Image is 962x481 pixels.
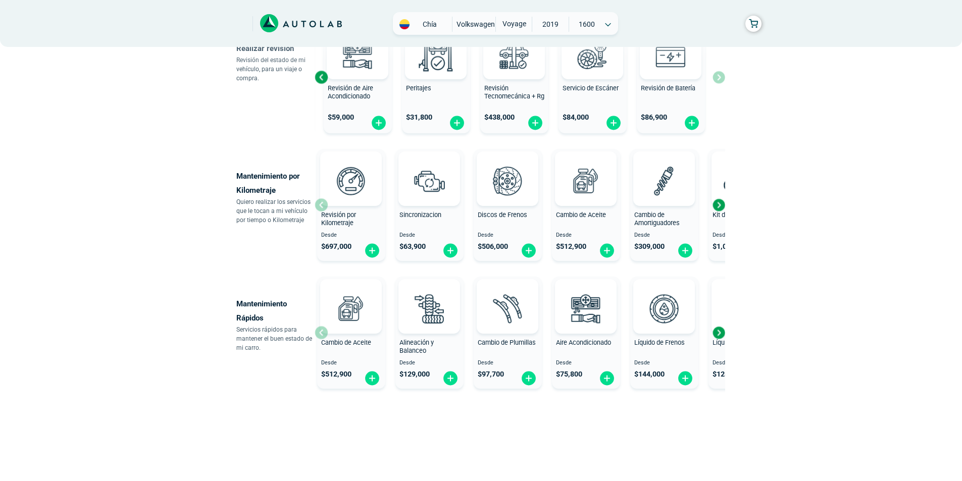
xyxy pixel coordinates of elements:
[236,56,315,83] p: Revisión del estado de mi vehículo, para un viaje o compra.
[321,339,371,346] span: Cambio de Aceite
[634,232,694,239] span: Desde
[713,370,743,379] span: $ 128,000
[399,360,460,366] span: Desde
[571,281,601,311] img: AD0BCuuxAAAAAElFTkSuQmCC
[317,277,385,389] button: Cambio de Aceite Desde $512,900
[399,370,430,379] span: $ 129,000
[321,370,351,379] span: $ 512,900
[478,232,538,239] span: Desde
[442,370,459,386] img: fi_plus-circle2.svg
[634,339,685,346] span: Líquido de Frenos
[336,281,366,311] img: AD0BCuuxAAAAAElFTkSuQmCC
[559,21,627,133] button: Servicio de Escáner $84,000
[321,242,351,251] span: $ 697,000
[713,242,749,251] span: $ 1,060,000
[521,243,537,258] img: fi_plus-circle2.svg
[556,339,611,346] span: Aire Acondicionado
[641,113,667,122] span: $ 86,900
[571,153,601,184] img: AD0BCuuxAAAAAElFTkSuQmCC
[599,243,615,258] img: fi_plus-circle2.svg
[713,211,763,219] span: Kit de Repartición
[642,158,686,203] img: amortiguadores-v3.svg
[236,197,315,225] p: Quiero realizar los servicios que le tocan a mi vehículo por tiempo o Kilometraje
[492,153,523,184] img: AD0BCuuxAAAAAElFTkSuQmCC
[321,211,356,227] span: Revisión por Kilometraje
[407,158,451,203] img: sincronizacion-v3.svg
[321,232,381,239] span: Desde
[478,242,508,251] span: $ 506,000
[236,169,315,197] p: Mantenimiento por Kilometraje
[402,21,470,133] button: Peritajes $31,800
[478,370,504,379] span: $ 97,700
[724,171,762,191] img: correa_de_reparticion-v3.svg
[713,232,773,239] span: Desde
[484,84,544,100] span: Revisión Tecnomecánica + Rg
[563,84,619,92] span: Servicio de Escáner
[599,370,615,386] img: fi_plus-circle2.svg
[314,70,329,85] div: Previous slide
[399,339,434,355] span: Alineación y Balanceo
[556,370,582,379] span: $ 75,800
[605,115,622,131] img: fi_plus-circle2.svg
[371,115,387,131] img: fi_plus-circle2.svg
[406,84,431,92] span: Peritajes
[406,113,432,122] span: $ 31,800
[563,113,589,122] span: $ 84,000
[708,277,777,389] button: Líquido Refrigerante Desde $128,000
[711,197,726,212] div: Next slide
[649,281,679,311] img: AD0BCuuxAAAAAElFTkSuQmCC
[641,84,695,92] span: Revisión de Batería
[474,149,542,261] button: Discos de Frenos Desde $506,000
[677,370,693,386] img: fi_plus-circle2.svg
[570,32,615,76] img: escaner-v3.svg
[449,115,465,131] img: fi_plus-circle2.svg
[552,149,620,261] button: Cambio de Aceite Desde $512,900
[485,158,530,203] img: frenos2-v3.svg
[556,211,606,219] span: Cambio de Aceite
[642,286,686,331] img: liquido_frenos-v3.svg
[329,286,373,331] img: cambio_de_aceite-v3.svg
[532,17,568,32] span: 2019
[399,242,426,251] span: $ 63,900
[569,17,605,32] span: 1600
[648,32,693,76] img: cambio_bateria-v3.svg
[634,242,665,251] span: $ 309,000
[236,297,315,325] p: Mantenimiento Rápidos
[236,41,315,56] p: Realizar revisión
[399,19,410,29] img: Flag of COLOMBIA
[634,211,680,227] span: Cambio de Amortiguadores
[634,360,694,366] span: Desde
[364,370,380,386] img: fi_plus-circle2.svg
[480,21,548,133] button: Revisión Tecnomecánica + Rg $438,000
[630,149,698,261] button: Cambio de Amortiguadores Desde $309,000
[328,84,373,100] span: Revisión de Aire Acondicionado
[649,153,679,184] img: AD0BCuuxAAAAAElFTkSuQmCC
[713,339,770,346] span: Líquido Refrigerante
[484,113,515,122] span: $ 438,000
[364,243,380,258] img: fi_plus-circle2.svg
[556,360,616,366] span: Desde
[711,325,726,340] div: Next slide
[630,277,698,389] button: Líquido de Frenos Desde $144,000
[236,325,315,352] p: Servicios rápidos para mantener el buen estado de mi carro.
[708,149,777,261] button: Kit de Repartición Desde $1,060,000
[399,232,460,239] span: Desde
[329,158,373,203] img: revision_por_kilometraje-v3.svg
[399,211,441,219] span: Sincronizacion
[335,32,380,76] img: aire_acondicionado-v3.svg
[407,286,451,331] img: alineacion_y_balanceo-v3.svg
[521,370,537,386] img: fi_plus-circle2.svg
[336,153,366,184] img: AD0BCuuxAAAAAElFTkSuQmCC
[478,360,538,366] span: Desde
[677,243,693,258] img: fi_plus-circle2.svg
[485,286,530,331] img: plumillas-v3.svg
[556,232,616,239] span: Desde
[478,339,536,346] span: Cambio de Plumillas
[713,360,773,366] span: Desde
[321,360,381,366] span: Desde
[414,32,458,76] img: peritaje-v3.svg
[457,17,495,32] span: VOLKSWAGEN
[492,32,536,76] img: revision_tecno_mecanica-v3.svg
[634,370,665,379] span: $ 144,000
[395,149,464,261] button: Sincronizacion Desde $63,900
